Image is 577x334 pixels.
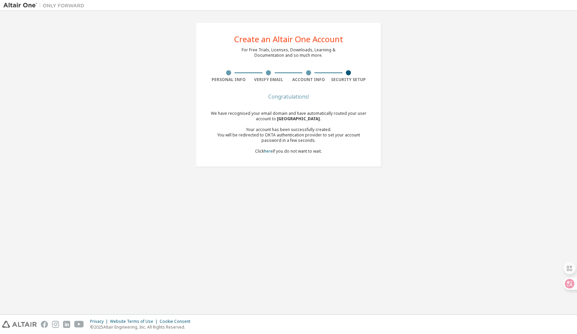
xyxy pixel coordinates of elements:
img: linkedin.svg [63,321,70,328]
div: For Free Trials, Licenses, Downloads, Learning & Documentation and so much more. [242,47,335,58]
img: facebook.svg [41,321,48,328]
a: here [264,148,273,154]
div: Personal Info [209,77,249,82]
div: Cookie Consent [160,319,194,324]
p: © 2025 Altair Engineering, Inc. All Rights Reserved. [90,324,194,330]
div: Privacy [90,319,110,324]
div: You will be redirected to OKTA authentication provider to set your account password in a few seco... [209,132,368,143]
div: Verify Email [249,77,289,82]
img: Altair One [3,2,88,9]
span: [GEOGRAPHIC_DATA] . [277,116,321,122]
img: youtube.svg [74,321,84,328]
div: Account Info [288,77,329,82]
div: Create an Altair One Account [234,35,343,43]
div: Congratulations! [209,95,368,99]
div: Your account has been successfully created. [209,127,368,132]
div: Website Terms of Use [110,319,160,324]
div: Security Setup [329,77,369,82]
div: We have recognised your email domain and have automatically routed your user account to Click if ... [209,111,368,154]
img: altair_logo.svg [2,321,37,328]
img: instagram.svg [52,321,59,328]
